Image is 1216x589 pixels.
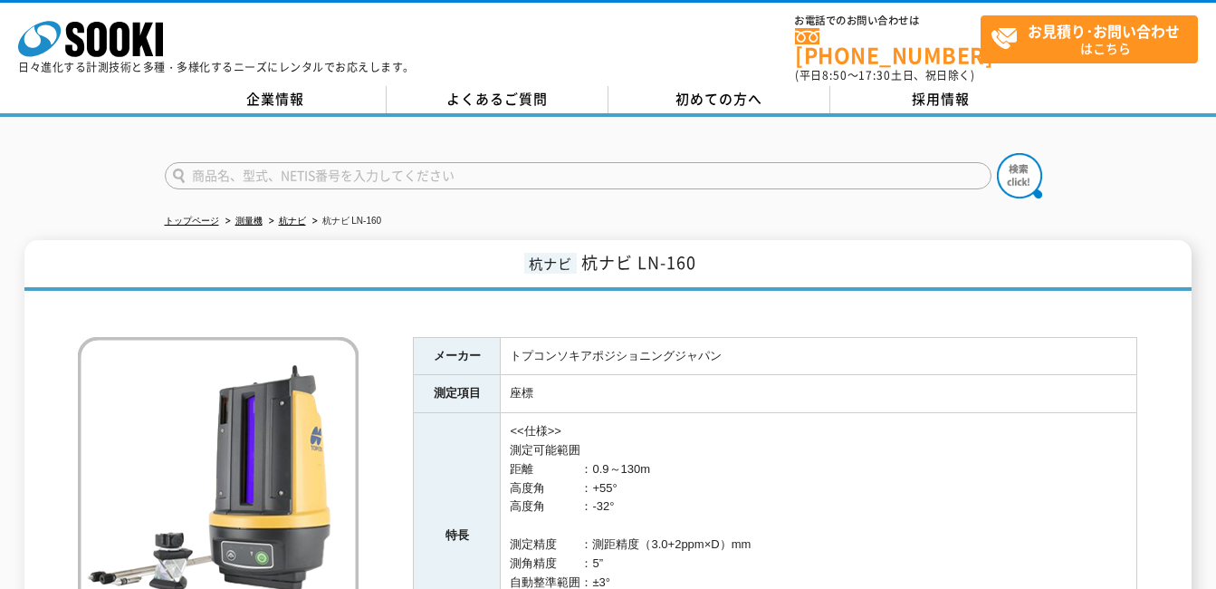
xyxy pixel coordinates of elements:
[858,67,891,83] span: 17:30
[581,250,696,275] span: 杭ナビ LN-160
[18,62,415,72] p: 日々進化する計測技術と多種・多様化するニーズにレンタルでお応えします。
[414,375,501,413] th: 測定項目
[309,212,382,231] li: 杭ナビ LN-160
[675,89,762,109] span: 初めての方へ
[501,375,1137,413] td: 座標
[387,86,608,113] a: よくあるご質問
[165,216,219,226] a: トップページ
[1028,20,1180,42] strong: お見積り･お問い合わせ
[279,216,306,226] a: 杭ナビ
[524,253,577,274] span: 杭ナビ
[795,67,974,83] span: (平日 ～ 土日、祝日除く)
[991,16,1197,62] span: はこちら
[830,86,1052,113] a: 採用情報
[414,337,501,375] th: メーカー
[997,153,1042,198] img: btn_search.png
[795,15,981,26] span: お電話でのお問い合わせは
[165,86,387,113] a: 企業情報
[795,28,981,65] a: [PHONE_NUMBER]
[822,67,847,83] span: 8:50
[501,337,1137,375] td: トプコンソキアポジショニングジャパン
[608,86,830,113] a: 初めての方へ
[981,15,1198,63] a: お見積り･お問い合わせはこちら
[235,216,263,226] a: 測量機
[165,162,991,189] input: 商品名、型式、NETIS番号を入力してください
